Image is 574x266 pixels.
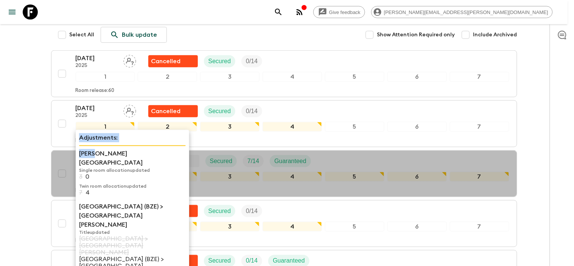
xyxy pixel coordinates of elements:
p: Guaranteed [273,257,305,266]
p: [GEOGRAPHIC_DATA] (BZE) > [GEOGRAPHIC_DATA][PERSON_NAME] [79,202,186,229]
div: Flash Pack cancellation [148,105,198,117]
p: 3 [79,173,82,180]
p: 0 [86,173,89,180]
p: [PERSON_NAME][GEOGRAPHIC_DATA] [79,149,186,167]
div: Trip Fill [241,205,262,217]
div: 7 [450,172,509,182]
div: 5 [325,72,384,82]
span: Select All [70,31,95,39]
p: [GEOGRAPHIC_DATA] > [GEOGRAPHIC_DATA][PERSON_NAME] [79,235,186,256]
button: menu [5,5,20,20]
p: 0 / 14 [246,207,258,216]
div: 4 [263,172,322,182]
p: Secured [210,157,233,166]
p: 0 / 14 [246,107,258,116]
div: 7 [450,72,509,82]
div: 1 [76,122,135,132]
p: Secured [208,57,231,66]
div: 4 [263,72,322,82]
div: 2 [138,72,197,82]
p: Bulk update [122,30,157,39]
p: 2025 [76,63,117,69]
div: 1 [76,72,135,82]
div: 6 [387,72,447,82]
span: [PERSON_NAME][EMAIL_ADDRESS][PERSON_NAME][DOMAIN_NAME] [380,9,552,15]
p: Twin room allocation updated [79,183,186,189]
div: Trip Fill [243,155,264,167]
p: Secured [208,107,231,116]
div: 5 [325,122,384,132]
span: Assign pack leader [123,57,136,63]
p: 4 [86,189,90,196]
p: [DATE] [76,54,117,63]
p: 0 / 14 [246,257,258,266]
p: 0 / 14 [246,57,258,66]
p: 2025 [76,113,117,119]
div: 6 [387,122,447,132]
div: 3 [200,222,260,232]
span: Include Archived [473,31,517,39]
div: 6 [387,222,447,232]
div: 3 [200,172,260,182]
p: Room release: 60 [76,88,115,94]
span: Assign pack leader [123,107,136,113]
div: Trip Fill [241,55,262,67]
p: Guaranteed [274,157,306,166]
p: [DATE] [76,104,117,113]
div: 2 [138,122,197,132]
div: 5 [325,172,384,182]
p: 7 / 14 [247,157,259,166]
p: Secured [208,207,231,216]
p: Single room allocation updated [79,167,186,173]
p: Secured [208,257,231,266]
div: 4 [263,122,322,132]
div: 7 [450,122,509,132]
button: search adventures [271,5,286,20]
span: Show Attention Required only [377,31,455,39]
p: Cancelled [151,57,181,66]
div: 4 [263,222,322,232]
div: 3 [200,122,260,132]
div: 5 [325,222,384,232]
div: 6 [387,172,447,182]
p: Title updated [79,229,186,235]
p: 7 [79,189,82,196]
p: Adjustments: [79,133,186,142]
div: Trip Fill [241,105,262,117]
p: Cancelled [151,107,181,116]
div: 3 [200,72,260,82]
div: 7 [450,222,509,232]
div: Flash Pack cancellation [148,55,198,67]
span: Give feedback [325,9,365,15]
